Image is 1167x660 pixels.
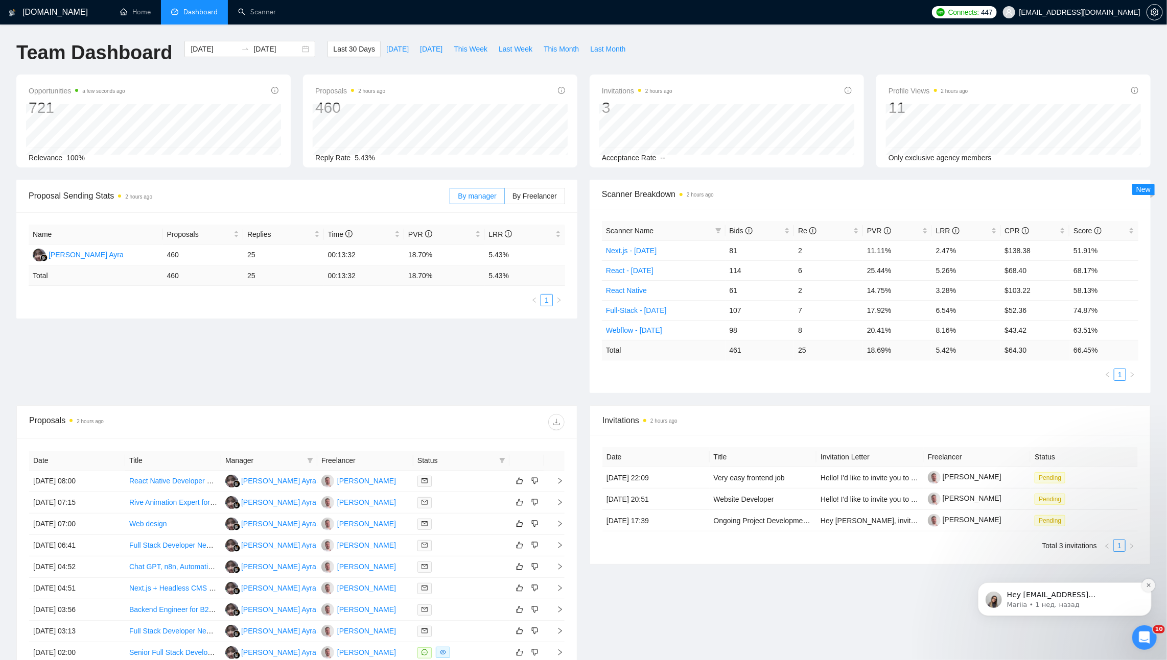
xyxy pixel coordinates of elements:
[337,540,396,551] div: [PERSON_NAME]
[1094,227,1102,234] span: info-circle
[1069,280,1138,300] td: 58.13%
[512,192,557,200] span: By Freelancer
[1114,369,1126,380] a: 1
[253,43,300,55] input: End date
[606,326,662,334] a: Webflow - [DATE]
[531,584,539,592] span: dislike
[66,154,85,162] span: 100%
[541,294,553,306] li: 1
[553,294,565,306] button: right
[497,453,507,468] span: filter
[529,518,541,530] button: dislike
[183,8,218,16] span: Dashboard
[328,41,381,57] button: Last 30 Days
[516,541,523,549] span: like
[129,627,436,635] a: Full Stack Developer Needed for Build-out of Internal Processing Tool - Created so far with Replit
[1147,8,1162,16] span: setting
[1035,516,1069,524] a: Pending
[493,41,538,57] button: Last Week
[129,648,374,656] a: Senior Full Stack Developer for AI-Driven Equipment Rental Tracking System
[889,98,968,117] div: 11
[129,584,356,592] a: Next.js + Headless CMS Developer Needed for Website Enhancements
[241,45,249,53] span: swap-right
[422,606,428,613] span: mail
[794,300,863,320] td: 7
[321,625,334,638] img: MB
[1005,227,1029,235] span: CPR
[358,88,385,94] time: 2 hours ago
[529,603,541,616] button: dislike
[884,227,891,234] span: info-circle
[315,85,385,97] span: Proposals
[553,294,565,306] li: Next Page
[191,43,237,55] input: Start date
[33,250,124,258] a: NF[PERSON_NAME] Ayra
[233,545,240,552] img: gigradar-bm.png
[1069,240,1138,260] td: 51.91%
[386,43,409,55] span: [DATE]
[233,523,240,530] img: gigradar-bm.png
[794,340,863,360] td: 25
[16,41,172,65] h1: Team Dashboard
[321,626,396,634] a: MB[PERSON_NAME]
[585,41,631,57] button: Last Month
[531,477,539,485] span: dislike
[337,582,396,594] div: [PERSON_NAME]
[321,603,334,616] img: MB
[1073,227,1101,235] span: Score
[529,475,541,487] button: dislike
[120,8,151,16] a: homeHome
[499,43,532,55] span: Last Week
[241,604,316,615] div: [PERSON_NAME] Ayra
[1105,372,1111,378] span: left
[1001,240,1070,260] td: $138.38
[15,64,189,97] div: message notification from Mariia, 1 нед. назад. Hey mb.preply.1@gmail.com, Looks like your Upwork...
[928,493,941,505] img: c1hWRluuE0k0gEtYUsY2SGGQBnhAhDGryqfTiRJYuAKRgm-gS8TrT1RNEKHF07fLq-
[321,582,334,595] img: MB
[529,496,541,508] button: dislike
[243,225,324,245] th: Replies
[863,300,932,320] td: 17.92%
[49,249,124,260] div: [PERSON_NAME] Ayra
[889,85,968,97] span: Profile Views
[337,647,396,658] div: [PERSON_NAME]
[1022,227,1029,234] span: info-circle
[422,628,428,634] span: mail
[225,519,316,527] a: NF[PERSON_NAME] Ayra
[241,647,316,658] div: [PERSON_NAME] Ayra
[794,320,863,340] td: 8
[44,82,176,91] p: Message from Mariia, sent 1 нед. назад
[606,247,657,255] a: Next.js - [DATE]
[129,477,428,485] a: React Native Developer Needed – Build “My Network Lite” (Simple Visual Contacts App, MVP)
[928,494,1001,502] a: [PERSON_NAME]
[558,87,565,94] span: info-circle
[952,227,960,234] span: info-circle
[531,627,539,635] span: dislike
[730,227,753,235] span: Bids
[129,541,295,549] a: Full Stack Developer Needed for Mobile Fitness App
[1035,515,1065,526] span: Pending
[528,294,541,306] button: left
[1035,495,1069,503] a: Pending
[932,280,1001,300] td: 3.28%
[687,192,714,198] time: 2 hours ago
[645,88,672,94] time: 2 hours ago
[448,41,493,57] button: This Week
[241,625,316,637] div: [PERSON_NAME] Ayra
[863,320,932,340] td: 20.41%
[408,230,432,238] span: PVR
[129,498,298,506] a: Rive Animation Expert for Webflow Site Development
[422,649,428,655] span: message
[238,8,276,16] a: searchScanner
[1035,472,1065,483] span: Pending
[321,539,334,552] img: MB
[233,588,240,595] img: gigradar-bm.png
[305,453,315,468] span: filter
[514,560,526,573] button: like
[485,245,566,266] td: 5.43%
[529,539,541,551] button: dislike
[1147,8,1163,16] a: setting
[863,260,932,280] td: 25.44%
[714,495,774,503] a: Website Developer
[241,582,316,594] div: [PERSON_NAME] Ayra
